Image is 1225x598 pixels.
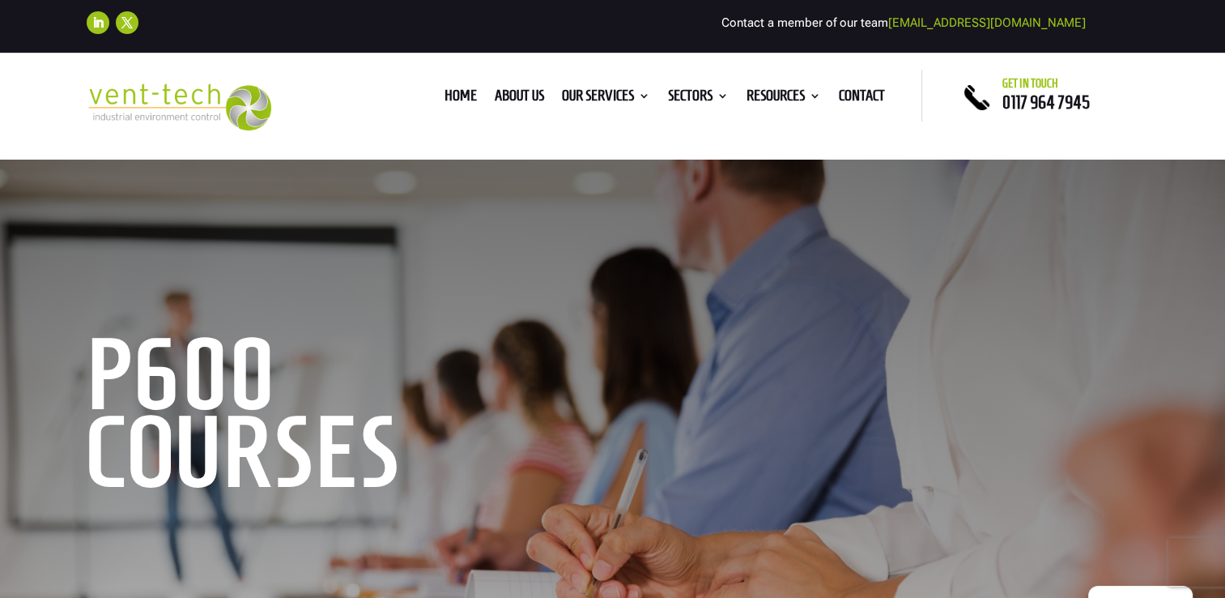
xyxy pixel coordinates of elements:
span: Get in touch [1002,77,1058,90]
h1: P600 Courses [87,335,581,499]
img: 2023-09-27T08_35_16.549ZVENT-TECH---Clear-background [87,83,272,131]
a: 0117 964 7945 [1002,92,1090,112]
a: Follow on LinkedIn [87,11,109,34]
a: [EMAIL_ADDRESS][DOMAIN_NAME] [888,15,1086,30]
a: Follow on X [116,11,138,34]
a: Resources [746,90,821,108]
span: Contact a member of our team [721,15,1086,30]
a: Home [444,90,477,108]
a: Sectors [668,90,729,108]
a: Contact [839,90,885,108]
a: Our Services [562,90,650,108]
a: About us [495,90,544,108]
